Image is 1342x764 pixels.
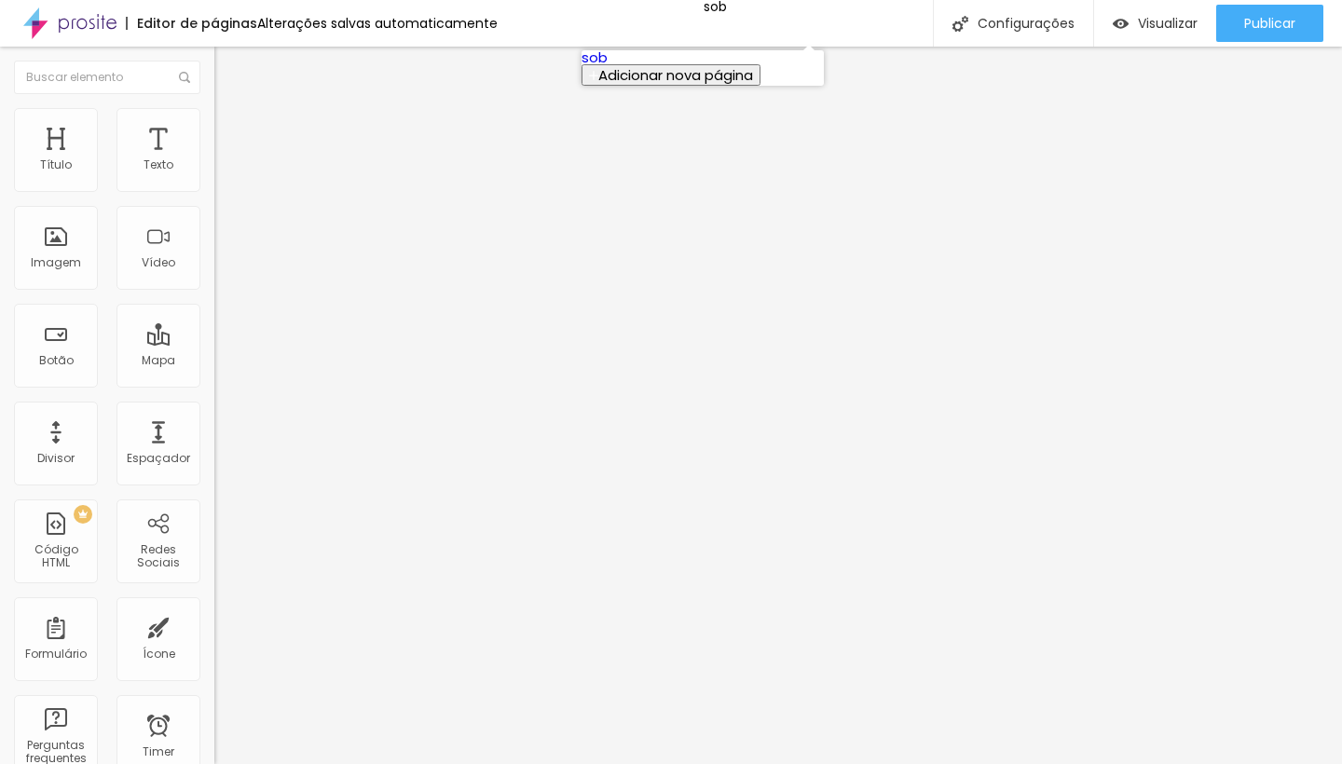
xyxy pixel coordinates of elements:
div: Formulário [25,648,87,661]
div: Ícone [143,648,175,661]
img: Icone [179,72,190,83]
div: Espaçador [127,452,190,465]
div: Vídeo [142,256,175,269]
span: Adicionar nova página [598,65,753,85]
div: Botão [39,354,74,367]
a: sob [582,48,608,67]
div: Divisor [37,452,75,465]
span: Publicar [1244,16,1295,31]
span: Visualizar [1138,16,1198,31]
button: Visualizar [1094,5,1216,42]
div: Mapa [142,354,175,367]
iframe: Editor [214,47,1342,764]
img: view-1.svg [1113,16,1129,32]
img: Icone [952,16,968,32]
button: Publicar [1216,5,1323,42]
div: Imagem [31,256,81,269]
div: Editor de páginas [126,17,257,30]
button: Adicionar nova página [582,64,760,86]
div: Alterações salvas automaticamente [257,17,498,30]
div: Título [40,158,72,171]
div: Texto [144,158,173,171]
div: Timer [143,745,174,758]
input: Buscar elemento [14,61,200,94]
div: Código HTML [19,543,92,570]
div: Redes Sociais [121,543,195,570]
